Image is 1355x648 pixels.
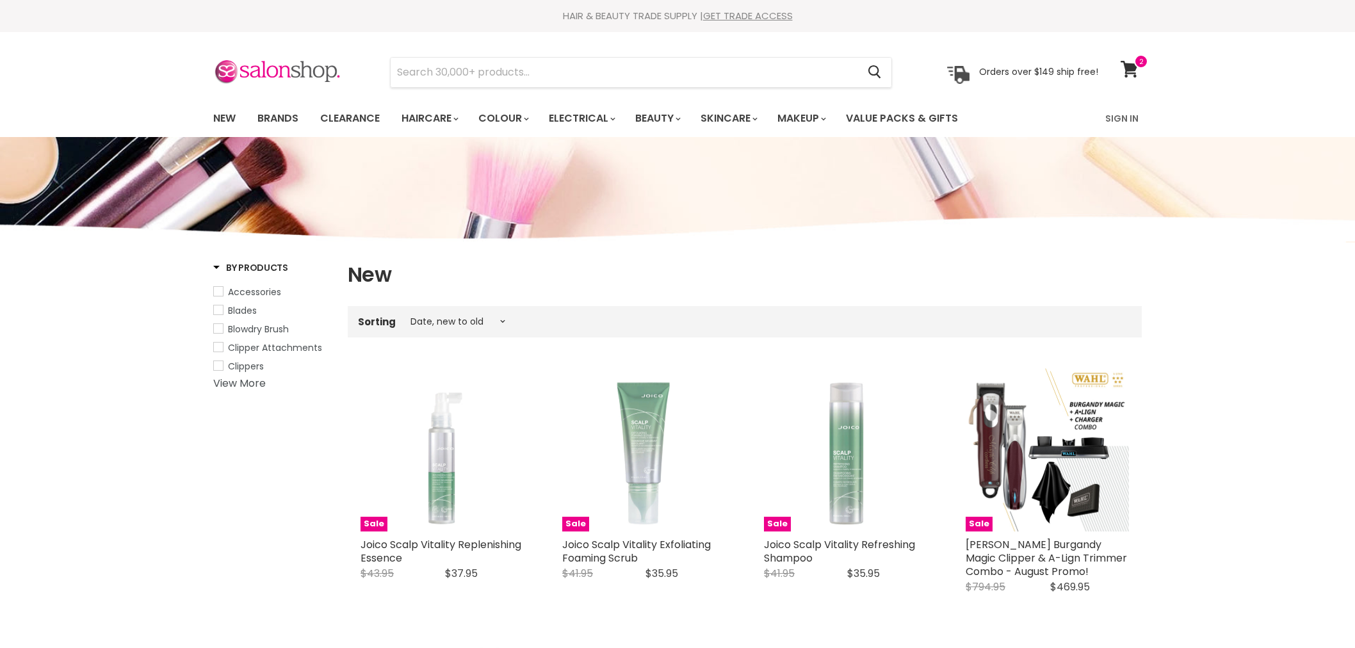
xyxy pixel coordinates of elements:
a: Clearance [311,105,389,132]
h1: New [348,261,1142,288]
a: Skincare [691,105,765,132]
span: Blowdry Brush [228,323,289,336]
img: Joico Scalp Vitality Exfoliating Foaming Scrub [562,368,726,531]
a: GET TRADE ACCESS [703,9,793,22]
span: Sale [966,517,993,531]
a: Joico Scalp Vitality Refreshing Shampoo Sale [764,368,927,531]
a: Sign In [1098,105,1146,132]
span: $37.95 [445,566,478,581]
a: Haircare [392,105,466,132]
a: Joico Scalp Vitality Replenishing Essence [361,537,521,565]
span: $41.95 [562,566,593,581]
a: Clipper Attachments [213,341,332,355]
span: Sale [764,517,791,531]
a: Beauty [626,105,688,132]
a: Blades [213,304,332,318]
button: Search [857,58,891,87]
a: Blowdry Brush [213,322,332,336]
a: Colour [469,105,537,132]
a: Joico Scalp Vitality Replenishing Essence Sale [361,368,524,531]
label: Sorting [358,316,396,327]
span: Clippers [228,360,264,373]
a: Clippers [213,359,332,373]
a: Joico Scalp Vitality Refreshing Shampoo [764,537,915,565]
span: Accessories [228,286,281,298]
a: New [204,105,245,132]
a: Electrical [539,105,623,132]
a: Joico Scalp Vitality Exfoliating Foaming Scrub Sale [562,368,726,531]
span: Clipper Attachments [228,341,322,354]
img: Wahl Burgandy Magic Clipper & A-Lign Trimmer Combo - August Promo! [966,368,1129,531]
span: Blades [228,304,257,317]
span: $794.95 [966,579,1005,594]
a: Brands [248,105,308,132]
div: HAIR & BEAUTY TRADE SUPPLY | [197,10,1158,22]
a: Wahl Burgandy Magic Clipper & A-Lign Trimmer Combo - August Promo! Sale [966,368,1129,531]
p: Orders over $149 ship free! [979,66,1098,77]
nav: Main [197,100,1158,137]
span: Sale [361,517,387,531]
span: $35.95 [847,566,880,581]
a: Accessories [213,285,332,299]
input: Search [391,58,857,87]
span: $43.95 [361,566,394,581]
form: Product [390,57,892,88]
h3: By Products [213,261,288,274]
a: Makeup [768,105,834,132]
ul: Main menu [204,100,1033,137]
a: Value Packs & Gifts [836,105,968,132]
span: Sale [562,517,589,531]
img: Joico Scalp Vitality Replenishing Essence [361,368,524,531]
a: [PERSON_NAME] Burgandy Magic Clipper & A-Lign Trimmer Combo - August Promo! [966,537,1127,579]
span: $41.95 [764,566,795,581]
span: $35.95 [645,566,678,581]
img: Joico Scalp Vitality Refreshing Shampoo [764,368,927,531]
a: View More [213,376,266,391]
span: $469.95 [1050,579,1090,594]
a: Joico Scalp Vitality Exfoliating Foaming Scrub [562,537,711,565]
